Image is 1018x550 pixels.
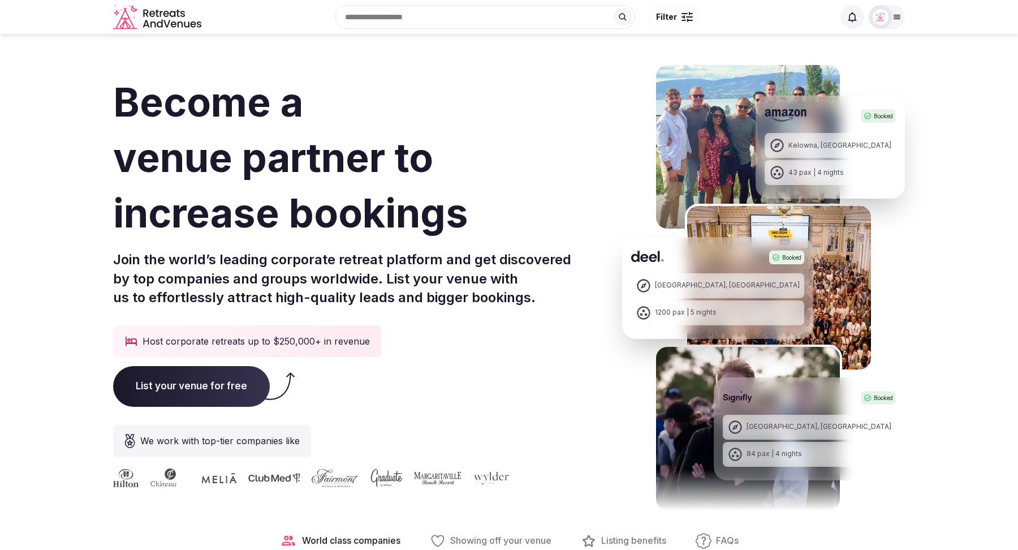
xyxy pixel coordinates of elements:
img: Signifly Portugal Retreat [654,345,842,513]
div: Booked [861,391,896,405]
div: Booked [769,251,804,264]
a: List your venue for free [113,380,270,392]
div: 1200 pax | 5 nights [655,308,717,317]
img: Deel Spain Retreat [685,204,873,372]
div: 84 pax | 4 nights [747,449,802,459]
div: Booked [861,109,896,123]
span: Showing off your venue [450,534,551,547]
span: Listing benefits [601,534,666,547]
div: Kelowna, [GEOGRAPHIC_DATA] [788,141,891,151]
span: List your venue for free [113,366,270,407]
h1: Become a venue partner to increase bookings [113,75,571,241]
svg: Retreats and Venues company logo [113,5,204,30]
img: Matt Grant Oakes [873,9,888,25]
div: [GEOGRAPHIC_DATA], [GEOGRAPHIC_DATA] [655,281,800,290]
img: Amazon Kelowna Retreat [654,63,842,231]
div: Host corporate retreats up to $250,000+ in revenue [113,325,381,357]
div: We work with top-tier companies like [113,425,311,457]
p: Join the world’s leading corporate retreat platform and get discovered by top companies and group... [113,250,571,307]
button: Filter [649,6,700,28]
a: Visit the homepage [113,5,204,30]
span: Filter [656,11,677,23]
div: 43 pax | 4 nights [788,168,844,178]
div: [GEOGRAPHIC_DATA], [GEOGRAPHIC_DATA] [747,422,891,432]
span: FAQs [716,534,739,547]
span: World class companies [302,534,400,547]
